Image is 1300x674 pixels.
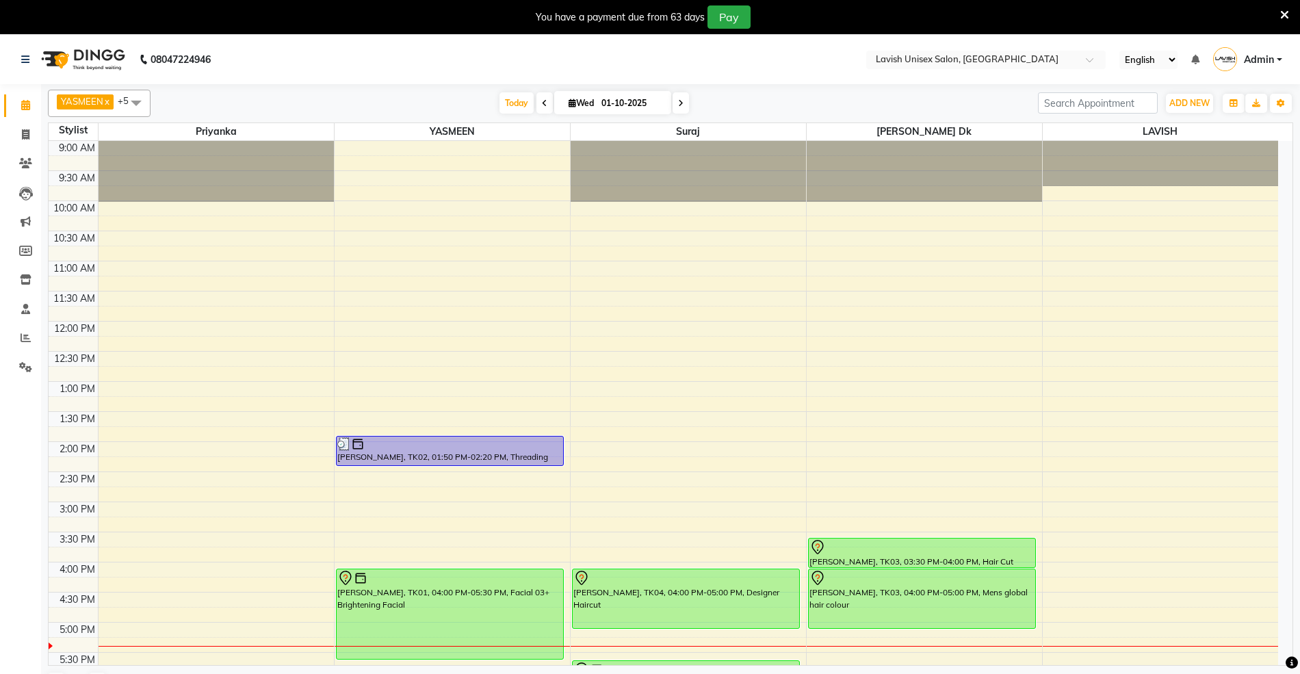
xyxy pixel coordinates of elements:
[337,437,563,465] div: [PERSON_NAME], TK02, 01:50 PM-02:20 PM, Threading Eyebrows
[1166,94,1213,113] button: ADD NEW
[571,123,806,140] span: suraj
[707,5,751,29] button: Pay
[103,96,109,107] a: x
[499,92,534,114] span: Today
[51,201,98,216] div: 10:00 AM
[809,569,1035,628] div: [PERSON_NAME], TK03, 04:00 PM-05:00 PM, Mens global hair colour
[51,352,98,366] div: 12:30 PM
[807,123,1042,140] span: [PERSON_NAME] Dk
[536,10,705,25] div: You have a payment due from 63 days
[49,123,98,138] div: Stylist
[335,123,570,140] span: YASMEEN
[57,532,98,547] div: 3:30 PM
[51,291,98,306] div: 11:30 AM
[57,382,98,396] div: 1:00 PM
[57,562,98,577] div: 4:00 PM
[57,623,98,637] div: 5:00 PM
[51,261,98,276] div: 11:00 AM
[56,141,98,155] div: 9:00 AM
[99,123,334,140] span: priyanka
[1213,47,1237,71] img: Admin
[151,40,211,79] b: 08047224946
[51,322,98,336] div: 12:00 PM
[57,653,98,667] div: 5:30 PM
[61,96,103,107] span: YASMEEN
[337,569,563,659] div: [PERSON_NAME], TK01, 04:00 PM-05:30 PM, Facial 03+ Brightening Facial
[809,539,1035,567] div: [PERSON_NAME], TK03, 03:30 PM-04:00 PM, Hair Cut Men's Haircut
[57,472,98,487] div: 2:30 PM
[1169,98,1210,108] span: ADD NEW
[118,95,139,106] span: +5
[51,231,98,246] div: 10:30 AM
[57,412,98,426] div: 1:30 PM
[56,171,98,185] div: 9:30 AM
[1038,92,1158,114] input: Search Appointment
[35,40,129,79] img: logo
[1043,123,1279,140] span: LAVISH
[573,569,799,628] div: [PERSON_NAME], TK04, 04:00 PM-05:00 PM, Designer Haircut
[597,93,666,114] input: 2025-10-01
[57,593,98,607] div: 4:30 PM
[57,442,98,456] div: 2:00 PM
[57,502,98,517] div: 3:00 PM
[1244,53,1274,67] span: Admin
[565,98,597,108] span: Wed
